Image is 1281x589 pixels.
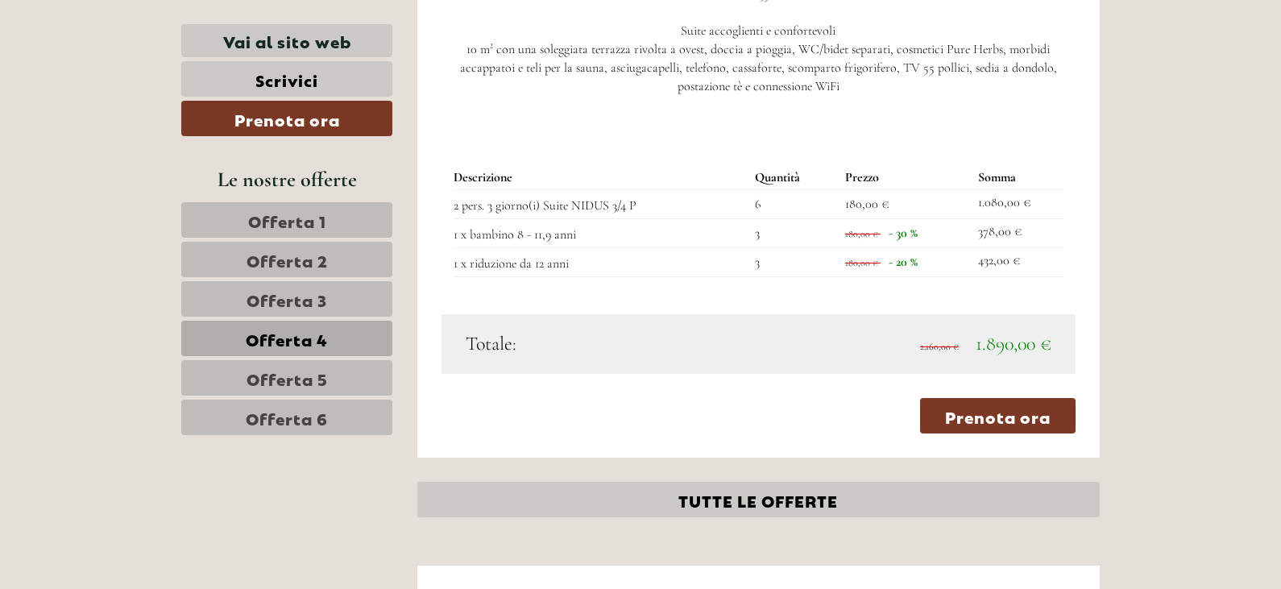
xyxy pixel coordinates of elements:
[247,248,328,271] span: Offerta 2
[181,101,392,136] a: Prenota ora
[454,190,748,219] td: 2 pers. 3 giorno(i) Suite NIDUS 3/4 P
[845,257,878,268] span: 180,00 €
[889,225,918,241] span: - 30 %
[181,164,392,194] div: Le nostre offerte
[454,165,748,190] th: Descrizione
[181,61,392,97] a: Scrivici
[889,254,918,270] span: - 20 %
[748,165,839,190] th: Quantità
[748,248,839,277] td: 3
[748,190,839,219] td: 6
[417,482,1101,517] a: TUTTE LE OFFERTE
[454,330,759,358] div: Totale:
[454,248,748,277] td: 1 x riduzione da 12 anni
[972,165,1063,190] th: Somma
[972,219,1063,248] td: 378,00 €
[845,196,889,212] span: 180,00 €
[247,367,328,389] span: Offerta 5
[839,165,972,190] th: Prezzo
[748,219,839,248] td: 3
[920,341,959,352] span: 2.160,00 €
[246,406,328,429] span: Offerta 6
[246,327,328,350] span: Offerta 4
[248,209,326,231] span: Offerta 1
[845,228,878,239] span: 180,00 €
[181,24,392,57] a: Vai al sito web
[976,332,1051,355] span: 1.890,00 €
[247,288,327,310] span: Offerta 3
[972,248,1063,277] td: 432,00 €
[920,398,1076,433] a: Prenota ora
[454,219,748,248] td: 1 x bambino 8 - 11,9 anni
[972,190,1063,219] td: 1.080,00 €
